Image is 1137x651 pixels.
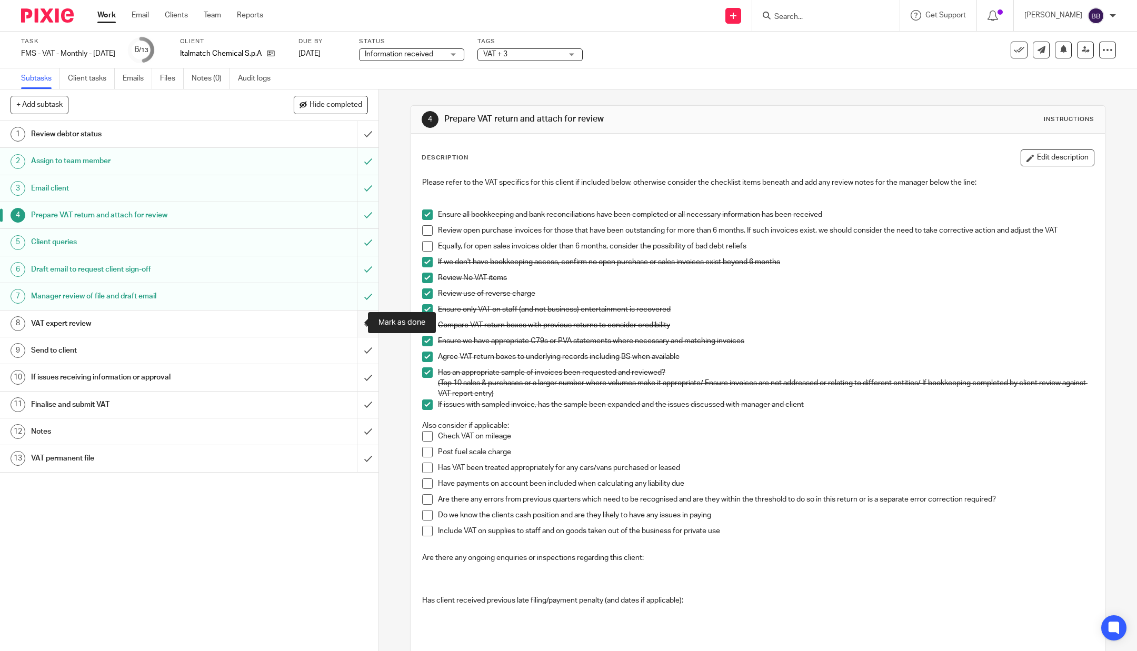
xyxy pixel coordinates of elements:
[438,494,1094,505] p: Are there any errors from previous quarters which need to be recognised and are they within the t...
[438,378,1094,399] p: (Top 10 sales & purchases or a larger number where volumes make it appropriate/ Ensure invoices a...
[925,12,966,19] span: Get Support
[238,68,278,89] a: Audit logs
[160,68,184,89] a: Files
[438,510,1094,520] p: Do we know the clients cash position and are they likely to have any issues in paying
[31,316,242,332] h1: VAT expert review
[438,367,1094,378] p: Has an appropriate sample of invoices been requested and reviewed?
[31,450,242,466] h1: VAT permanent file
[11,208,25,223] div: 4
[438,241,1094,252] p: Equally, for open sales invoices older than 6 months, consider the possibility of bad debt reliefs
[21,48,115,59] div: FMS - VAT - Monthly - [DATE]
[31,369,242,385] h1: If issues receiving information or approval
[68,68,115,89] a: Client tasks
[11,397,25,412] div: 11
[31,153,242,169] h1: Assign to team member
[11,262,25,277] div: 6
[11,127,25,142] div: 1
[204,10,221,21] a: Team
[192,68,230,89] a: Notes (0)
[438,478,1094,489] p: Have payments on account been included when calculating any liability due
[11,235,25,250] div: 5
[422,595,1094,606] p: Has client received previous late filing/payment penalty (and dates if applicable):
[11,181,25,196] div: 3
[1044,115,1094,124] div: Instructions
[21,8,74,23] img: Pixie
[438,288,1094,299] p: Review use of reverse charge
[11,289,25,304] div: 7
[31,234,242,250] h1: Client queries
[11,343,25,358] div: 9
[31,288,242,304] h1: Manager review of file and draft email
[139,47,148,53] small: /13
[438,225,1094,236] p: Review open purchase invoices for those that have been outstanding for more than 6 months. If suc...
[444,114,781,125] h1: Prepare VAT return and attach for review
[31,262,242,277] h1: Draft email to request client sign-off
[31,126,242,142] h1: Review debtor status
[422,111,438,128] div: 4
[438,304,1094,315] p: Ensure only VAT on staff (and not business) entertainment is recovered
[438,431,1094,442] p: Check VAT on mileage
[134,44,148,56] div: 6
[31,343,242,358] h1: Send to client
[773,13,868,22] input: Search
[123,68,152,89] a: Emails
[31,397,242,413] h1: Finalise and submit VAT
[31,207,242,223] h1: Prepare VAT return and attach for review
[438,320,1094,330] p: Compare VAT return boxes with previous returns to consider credibility
[438,463,1094,473] p: Has VAT been treated appropriately for any cars/vans purchased or leased
[438,526,1094,536] p: Include VAT on supplies to staff and on goods taken out of the business for private use
[11,316,25,331] div: 8
[477,37,583,46] label: Tags
[438,209,1094,220] p: Ensure all bookkeeping and bank reconciliations have been completed or all necessary information ...
[31,181,242,196] h1: Email client
[438,257,1094,267] p: If we don't have bookkeeping access, confirm no open purchase or sales invoices exist beyond 6 mo...
[11,424,25,439] div: 12
[237,10,263,21] a: Reports
[11,96,68,114] button: + Add subtask
[11,154,25,169] div: 2
[21,48,115,59] div: FMS - VAT - Monthly - July 2025
[438,447,1094,457] p: Post fuel scale charge
[438,399,1094,410] p: If issues with sampled invoice, has the sample been expanded and the issues discussed with manage...
[438,352,1094,362] p: Agree VAT return boxes to underlying records including BS when available
[438,336,1094,346] p: Ensure we have appropriate C79s or PVA statements where necessary and matching invoices
[1088,7,1104,24] img: svg%3E
[165,10,188,21] a: Clients
[21,37,115,46] label: Task
[359,37,464,46] label: Status
[294,96,368,114] button: Hide completed
[483,51,507,58] span: VAT + 3
[422,420,1094,431] p: Also consider if applicable:
[422,177,1094,188] p: Please refer to the VAT specifics for this client if included below, otherwise consider the check...
[298,37,346,46] label: Due by
[97,10,116,21] a: Work
[11,451,25,466] div: 13
[422,553,1094,563] p: Are there any ongoing enquiries or inspections regarding this client:
[310,101,362,109] span: Hide completed
[1021,149,1094,166] button: Edit description
[438,273,1094,283] p: Review No VAT items
[180,37,285,46] label: Client
[1024,10,1082,21] p: [PERSON_NAME]
[422,154,468,162] p: Description
[298,50,321,57] span: [DATE]
[365,51,433,58] span: Information received
[21,68,60,89] a: Subtasks
[31,424,242,439] h1: Notes
[132,10,149,21] a: Email
[11,370,25,385] div: 10
[180,48,262,59] p: Italmatch Chemical S.p.A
